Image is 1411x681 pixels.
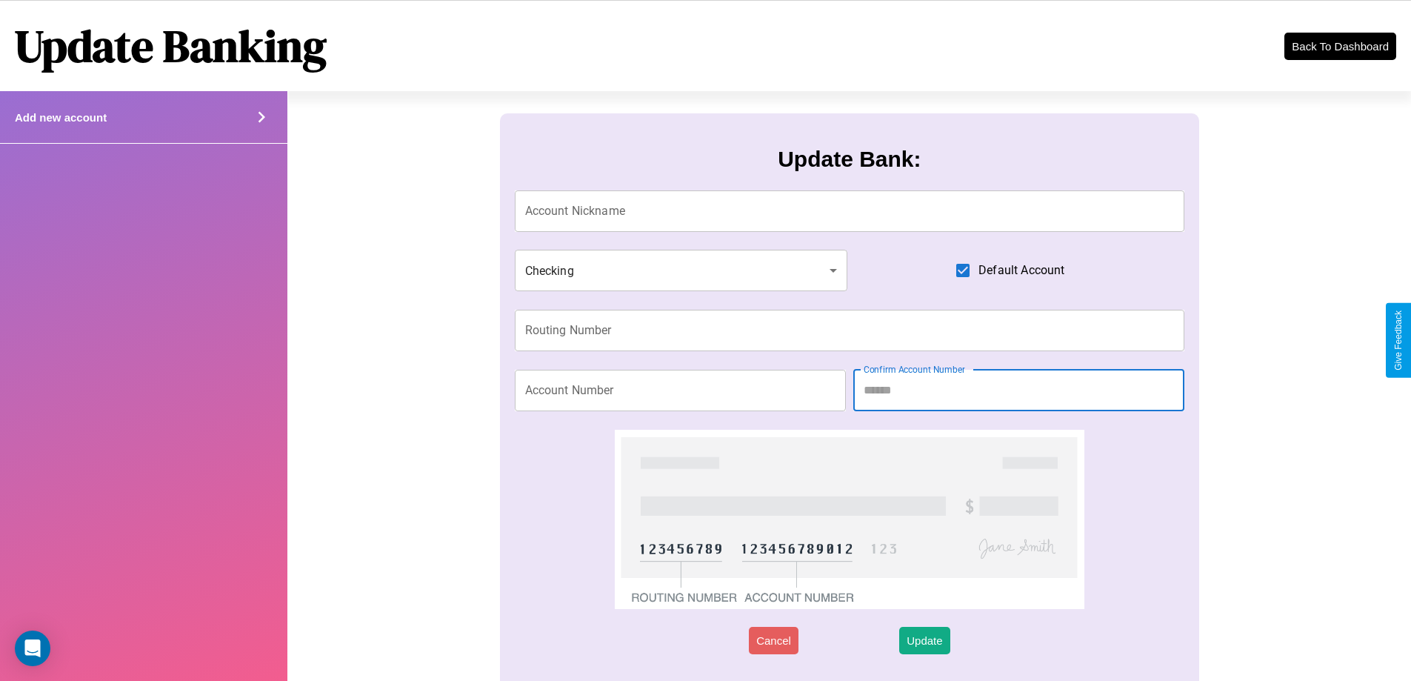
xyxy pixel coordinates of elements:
[1284,33,1396,60] button: Back To Dashboard
[515,250,848,291] div: Checking
[899,627,950,654] button: Update
[778,147,921,172] h3: Update Bank:
[615,430,1084,609] img: check
[15,111,107,124] h4: Add new account
[15,16,327,76] h1: Update Banking
[15,631,50,666] div: Open Intercom Messenger
[1393,310,1404,371] div: Give Feedback
[749,627,798,654] button: Cancel
[978,262,1064,279] span: Default Account
[864,363,965,376] label: Confirm Account Number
